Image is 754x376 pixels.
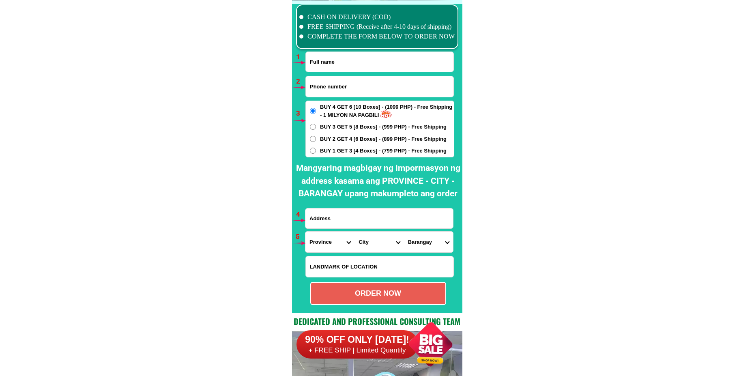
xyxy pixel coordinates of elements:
[310,148,316,154] input: BUY 1 GET 3 [4 Boxes] - (799 PHP) - Free Shipping
[305,232,354,252] select: Select province
[310,108,316,114] input: BUY 4 GET 6 [10 Boxes] - (1099 PHP) - Free Shipping - 1 MILYON NA PAGBILI
[311,288,445,299] div: ORDER NOW
[354,232,404,252] select: Select district
[296,76,305,87] h6: 2
[296,52,305,62] h6: 1
[310,136,316,142] input: BUY 2 GET 4 [6 Boxes] - (899 PHP) - Free Shipping
[310,124,316,130] input: BUY 3 GET 5 [8 Boxes] - (999 PHP) - Free Shipping
[306,256,453,277] input: Input LANDMARKOFLOCATION
[296,232,305,242] h6: 5
[305,208,453,228] input: Input address
[299,32,455,41] li: COMPLETE THE FORM BELOW TO ORDER NOW
[320,103,454,119] span: BUY 4 GET 6 [10 Boxes] - (1099 PHP) - Free Shipping - 1 MILYON NA PAGBILI
[292,315,462,327] h2: Dedicated and professional consulting team
[296,108,305,119] h6: 3
[306,52,453,72] input: Input full_name
[320,147,447,155] span: BUY 1 GET 3 [4 Boxes] - (799 PHP) - Free Shipping
[296,209,305,220] h6: 4
[320,135,447,143] span: BUY 2 GET 4 [6 Boxes] - (899 PHP) - Free Shipping
[299,12,455,22] li: CASH ON DELIVERY (COD)
[294,162,462,200] h2: Mangyaring magbigay ng impormasyon ng address kasama ang PROVINCE - CITY - BARANGAY upang makumpl...
[306,76,453,97] input: Input phone_number
[296,334,418,346] h6: 90% OFF ONLY [DATE]!
[299,22,455,32] li: FREE SHIPPING (Receive after 4-10 days of shipping)
[296,346,418,355] h6: + FREE SHIP | Limited Quantily
[404,232,453,252] select: Select commune
[320,123,447,131] span: BUY 3 GET 5 [8 Boxes] - (999 PHP) - Free Shipping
